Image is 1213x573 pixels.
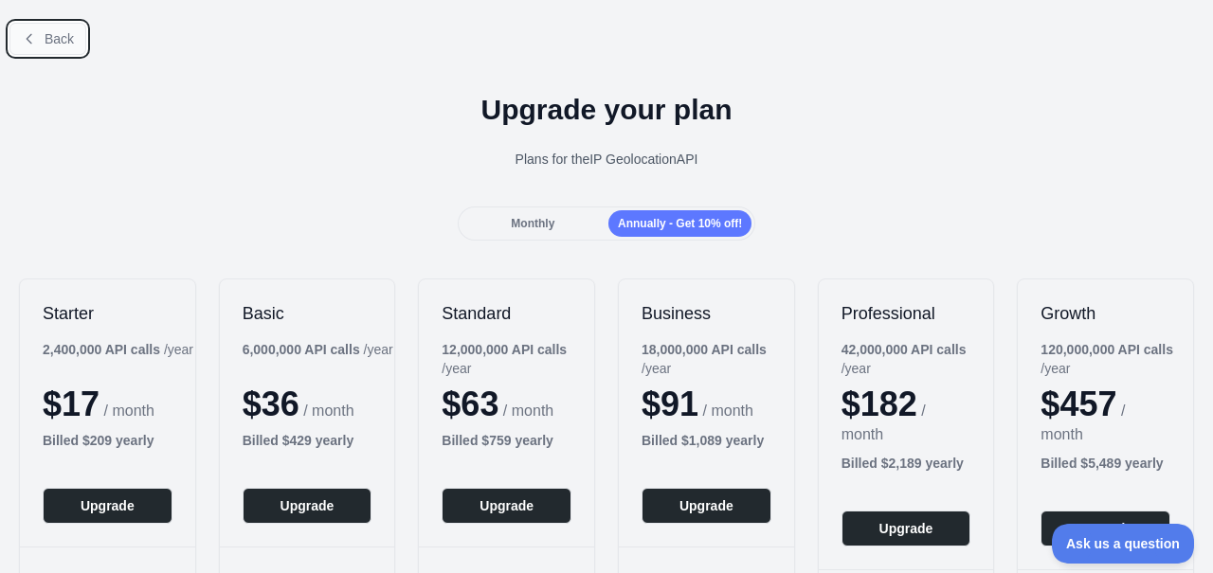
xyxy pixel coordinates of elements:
[1041,340,1193,378] div: / year
[1052,524,1194,564] iframe: Toggle Customer Support
[842,385,917,423] span: $ 182
[442,385,498,423] span: $ 63
[442,342,567,357] b: 12,000,000 API calls
[642,342,767,357] b: 18,000,000 API calls
[1041,342,1173,357] b: 120,000,000 API calls
[442,340,594,378] div: / year
[642,385,698,423] span: $ 91
[642,340,794,378] div: / year
[842,340,994,378] div: / year
[1041,302,1170,325] h2: Growth
[842,302,971,325] h2: Professional
[842,342,967,357] b: 42,000,000 API calls
[1041,385,1116,423] span: $ 457
[642,302,771,325] h2: Business
[442,302,571,325] h2: Standard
